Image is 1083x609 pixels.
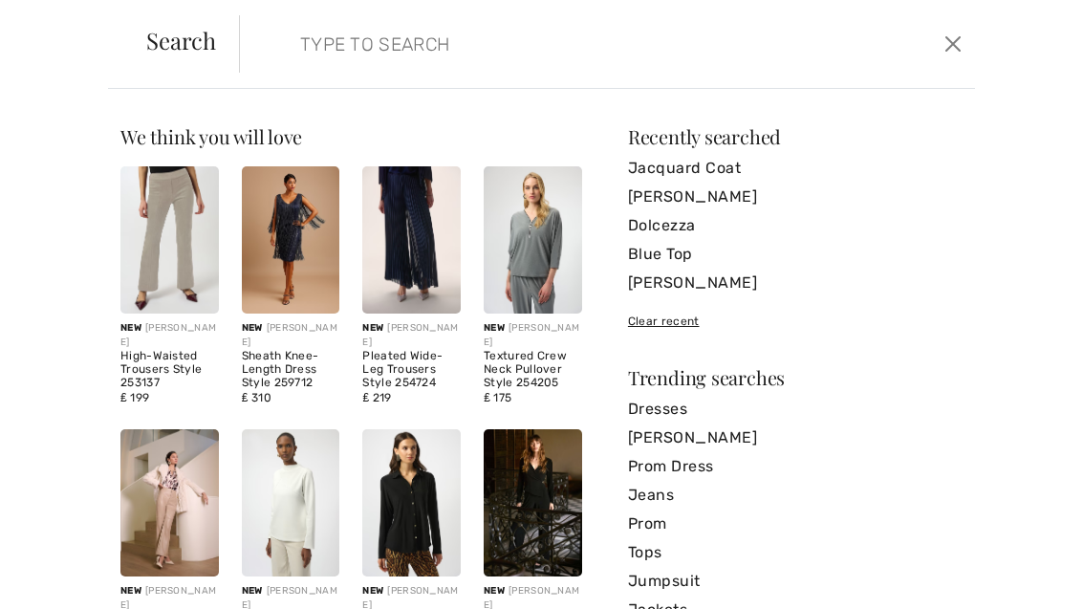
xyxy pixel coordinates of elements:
[120,391,149,404] span: ₤ 199
[484,322,505,334] span: New
[362,585,383,597] span: New
[628,368,963,387] div: Trending searches
[120,123,302,149] span: We think you will love
[628,510,963,538] a: Prom
[628,269,963,297] a: [PERSON_NAME]
[628,395,963,424] a: Dresses
[628,538,963,567] a: Tops
[362,429,461,576] img: Classic Hip-Length Button Closure Style 253941. Vanilla 30
[484,585,505,597] span: New
[120,585,141,597] span: New
[362,391,391,404] span: ₤ 219
[120,350,219,389] div: High-Waisted Trousers Style 253137
[939,29,966,59] button: Close
[628,481,963,510] a: Jeans
[484,321,582,350] div: [PERSON_NAME]
[120,321,219,350] div: [PERSON_NAME]
[120,166,219,314] img: High-Waisted Trousers Style 253137. Black
[628,183,963,211] a: [PERSON_NAME]
[484,166,582,314] img: Textured Crew Neck Pullover Style 254205. Grey melange
[628,240,963,269] a: Blue Top
[484,391,511,404] span: ₤ 175
[120,429,219,576] img: High-Waisted Trousers Style 254044. Black
[242,321,340,350] div: [PERSON_NAME]
[362,350,461,389] div: Pleated Wide-Leg Trousers Style 254724
[362,166,461,314] img: Pleated Wide-Leg Trousers Style 254724. Midnight Blue
[242,166,340,314] img: Sheath Knee-Length Dress Style 259712. Navy
[286,15,776,73] input: TYPE TO SEARCH
[628,211,963,240] a: Dolcezza
[362,322,383,334] span: New
[628,452,963,481] a: Prom Dress
[628,127,963,146] div: Recently searched
[628,567,963,596] a: Jumpsuit
[484,350,582,389] div: Textured Crew Neck Pullover Style 254205
[146,29,216,52] span: Search
[628,424,963,452] a: [PERSON_NAME]
[242,585,263,597] span: New
[242,350,340,389] div: Sheath Knee-Length Dress Style 259712
[628,154,963,183] a: Jacquard Coat
[484,429,582,576] img: Formal V-Neck Jumpsuit Style 253046. Merlot
[242,391,271,404] span: ₤ 310
[362,321,461,350] div: [PERSON_NAME]
[120,322,141,334] span: New
[242,429,340,576] img: High Neck Pullover Style 254034. Black
[628,313,963,330] div: Clear recent
[242,322,263,334] span: New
